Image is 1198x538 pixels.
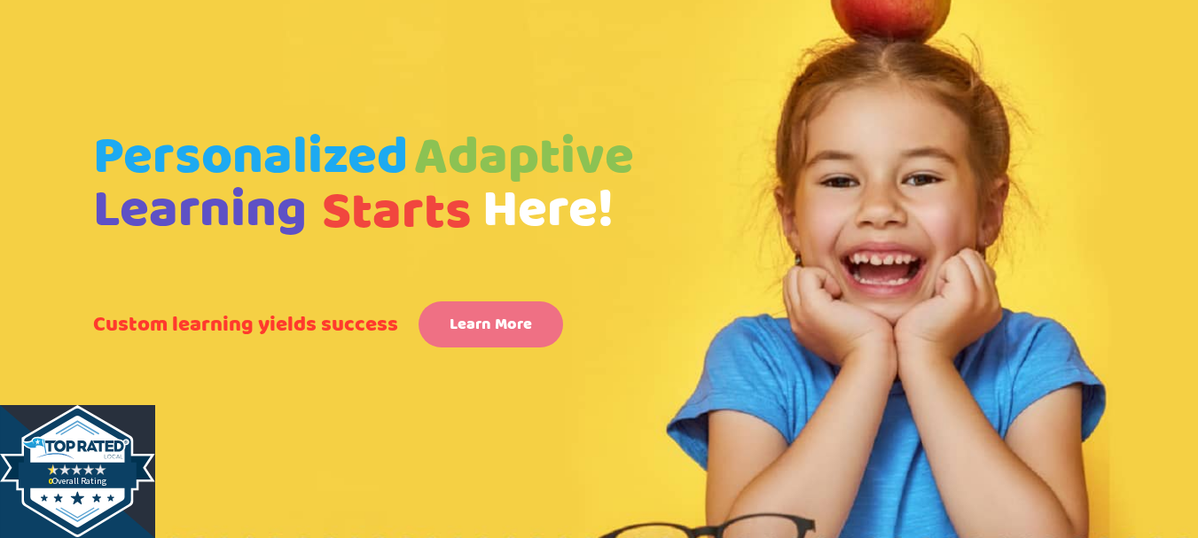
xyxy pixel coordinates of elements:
[49,475,107,487] text: Overall Rating
[414,130,634,185] rs-layer: Adaptive
[93,303,398,347] rs-layer: Custom learning yields success
[419,301,563,347] a: Learn More
[93,183,307,238] rs-layer: Learning
[93,130,408,185] rs-layer: Personalized
[322,185,472,240] rs-layer: Starts
[482,183,614,238] rs-layer: Here!
[49,475,54,487] tspan: 0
